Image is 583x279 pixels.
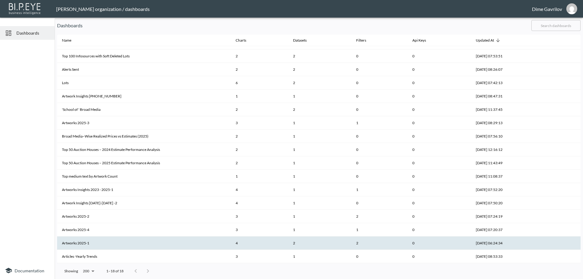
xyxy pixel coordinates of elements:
th: 3 [231,250,288,263]
div: 2 [293,53,347,59]
p: Showing [64,268,78,274]
th: 0 [351,196,407,210]
th: {"key":null,"ref":null,"props":{},"_owner":null} [545,250,581,263]
th: 0 [407,170,471,183]
img: bipeye-logo [8,2,43,15]
th: {"type":"div","key":null,"ref":null,"props":{"children":1},"_owner":null} [288,116,352,130]
th: 0 [407,223,471,236]
th: 0 [351,103,407,116]
div: 1 [293,94,347,99]
th: 2025-08-01, 08:53:33 [471,250,545,263]
p: 1–18 of 18 [106,268,124,274]
th: 1 [231,170,288,183]
th: 2 [231,156,288,170]
th: {"key":null,"ref":null,"props":{},"_owner":null} [545,103,581,116]
th: 0 [351,90,407,103]
div: Api Keys [412,37,426,44]
th: {"type":"div","key":null,"ref":null,"props":{"children":1},"_owner":null} [288,183,352,196]
th: 0 [351,76,407,90]
th: 4 [231,183,288,196]
div: 2 [293,107,347,112]
div: Name [62,37,71,44]
th: {"type":"div","key":null,"ref":null,"props":{"children":1},"_owner":null} [288,130,352,143]
th: {"type":"div","key":null,"ref":null,"props":{"children":2},"_owner":null} [288,63,352,76]
th: Artworks 2025-4 [57,223,231,236]
div: 1 [293,120,347,125]
th: 2025-08-04, 11:08:37 [471,170,545,183]
th: {"key":null,"ref":null,"props":{},"_owner":null} [545,49,581,63]
th: {"key":null,"ref":null,"props":{},"_owner":null} [545,90,581,103]
th: 0 [351,130,407,143]
button: dime@mutualart.com [562,2,581,16]
th: 1 [351,223,407,236]
th: 0 [351,170,407,183]
th: {"type":"div","key":null,"ref":null,"props":{"children":1},"_owner":null} [288,90,352,103]
th: 2025-08-04, 06:24:34 [471,236,545,250]
th: {"type":"div","key":null,"ref":null,"props":{"children":2},"_owner":null} [288,236,352,250]
th: Artwork Insights 2023-2025 -2 [57,196,231,210]
span: Dashboards [16,30,50,36]
th: {"type":"div","key":null,"ref":null,"props":{"children":1},"_owner":null} [288,210,352,223]
th: 2025-08-04, 07:24:19 [471,210,545,223]
th: Artworks 2025-3 [57,116,231,130]
th: {"key":null,"ref":null,"props":{},"_owner":null} [545,156,581,170]
th: 2025-08-05, 08:29:13 [471,116,545,130]
th: {"type":"div","key":null,"ref":null,"props":{"children":2},"_owner":null} [288,76,352,90]
a: Documentation [5,267,50,274]
div: 1 [293,174,347,179]
th: {"type":"div","key":null,"ref":null,"props":{"children":1},"_owner":null} [288,196,352,210]
th: 2025-08-04, 12:16:12 [471,143,545,156]
th: 4 [231,236,288,250]
input: Search dashboards [531,18,581,33]
th: 0 [407,210,471,223]
th: {"key":null,"ref":null,"props":{},"_owner":null} [545,143,581,156]
th: 0 [407,90,471,103]
th: 0 [407,63,471,76]
th: 2 [351,210,407,223]
th: 2 [231,103,288,116]
th: Top 100 Infosources with Soft Deleted Lots [57,49,231,63]
th: 1 [351,116,407,130]
th: 2 [231,143,288,156]
th: 0 [351,143,407,156]
th: 2 [231,63,288,76]
th: 'School of ' Broad Media [57,103,231,116]
th: {"key":null,"ref":null,"props":{},"_owner":null} [545,196,581,210]
div: 1 [293,147,347,152]
th: Top medium text by Artwork Count [57,170,231,183]
th: 0 [407,250,471,263]
th: 2 [351,236,407,250]
th: {"type":"div","key":null,"ref":null,"props":{"children":2},"_owner":null} [288,49,352,63]
th: {"type":"div","key":null,"ref":null,"props":{"children":1},"_owner":null} [288,250,352,263]
div: 1 [293,187,347,192]
th: 2025-08-04, 11:43:49 [471,156,545,170]
th: {"key":null,"ref":null,"props":{},"_owner":null} [545,116,581,130]
div: 1 [293,227,347,232]
span: Name [62,37,79,44]
div: 1 [293,214,347,219]
div: Filters [356,37,366,44]
th: {"type":"div","key":null,"ref":null,"props":{"children":1},"_owner":null} [288,143,352,156]
th: 0 [351,156,407,170]
th: 2025-08-04, 07:20:37 [471,223,545,236]
th: 6 [231,76,288,90]
th: Lots [57,76,231,90]
th: 3 [231,223,288,236]
span: Api Keys [412,37,434,44]
th: 0 [351,63,407,76]
th: 3 [231,210,288,223]
th: 0 [407,183,471,196]
th: 2025-08-05, 07:56:10 [471,130,545,143]
th: {"type":"div","key":null,"ref":null,"props":{"children":1},"_owner":null} [288,170,352,183]
th: 0 [407,156,471,170]
th: 0 [407,76,471,90]
div: 2 [293,240,347,246]
div: Dime Gavrilov [532,6,562,12]
th: {"key":null,"ref":null,"props":{},"_owner":null} [545,170,581,183]
th: Alerts Sent [57,63,231,76]
div: Updated At [476,37,494,44]
div: Datasets [293,37,307,44]
th: 2025-08-04, 07:52:20 [471,183,545,196]
th: Artwork Insights 2023-2025-3 [57,90,231,103]
th: {"key":null,"ref":null,"props":{},"_owner":null} [545,210,581,223]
